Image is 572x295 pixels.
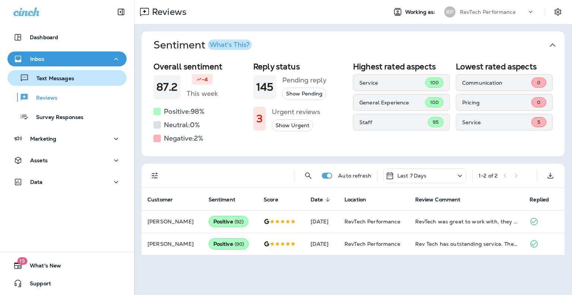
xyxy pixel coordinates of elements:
[7,153,127,168] button: Assets
[153,62,247,71] h2: Overall sentiment
[264,197,278,203] span: Score
[164,106,204,117] h5: Positive: 98 %
[344,218,400,225] span: RevTech Performance
[30,179,43,185] p: Data
[30,157,48,163] p: Assets
[156,81,178,93] h1: 87.2
[22,263,61,272] span: What's New
[430,79,439,86] span: 100
[397,173,427,179] p: Last 7 Days
[359,100,425,106] p: General Experience
[164,132,203,144] h5: Negative: 2 %
[415,240,518,248] div: Rev Tech has outstanding service. They replaced my LED headlights on my truck and did VA Inspecti...
[256,113,263,125] h1: 3
[530,196,559,203] span: Replied
[462,100,531,106] p: Pricing
[147,31,571,59] button: SentimentWhat's This?
[29,95,57,102] p: Reviews
[359,80,425,86] p: Service
[301,168,316,183] button: Search Reviews
[537,79,540,86] span: 0
[456,62,553,71] h2: Lowest rated aspects
[537,99,540,106] span: 0
[7,175,127,189] button: Data
[344,196,376,203] span: Location
[479,173,498,179] div: 1 - 2 of 2
[209,196,245,203] span: Sentiment
[460,9,516,15] p: RevTech Performance
[338,173,371,179] p: Auto refresh
[7,90,127,105] button: Reviews
[7,51,127,66] button: Inbox
[147,168,162,183] button: Filters
[7,109,127,125] button: Survey Responses
[305,210,339,233] td: [DATE]
[17,257,27,265] span: 19
[415,218,518,225] div: RevTech was great to work with, they use technology that makes scheduling through checkout so eas...
[29,75,74,82] p: Text Messages
[305,233,339,255] td: [DATE]
[462,80,531,86] p: Communication
[7,131,127,146] button: Marketing
[149,6,187,18] p: Reviews
[282,74,327,86] h5: Pending reply
[272,106,320,118] h5: Urgent reviews
[208,40,252,50] button: What's This?
[359,119,428,125] p: Staff
[164,119,200,131] h5: Neutral: 0 %
[344,241,400,247] span: RevTech Performance
[7,30,127,45] button: Dashboard
[405,9,437,15] span: Working as:
[430,99,439,106] span: 100
[111,4,131,19] button: Collapse Sidebar
[147,241,197,247] p: [PERSON_NAME]
[353,62,450,71] h2: Highest rated aspects
[444,6,455,18] div: RP
[415,197,461,203] span: Review Comment
[7,276,127,291] button: Support
[153,39,252,51] h1: Sentiment
[311,197,323,203] span: Date
[210,41,250,48] div: What's This?
[187,88,218,100] h5: This week
[256,81,273,93] h1: 145
[433,119,439,125] span: 95
[253,62,347,71] h2: Reply status
[415,196,470,203] span: Review Comment
[147,219,197,225] p: [PERSON_NAME]
[344,197,366,203] span: Location
[30,56,44,62] p: Inbox
[209,216,249,227] div: Positive
[530,197,549,203] span: Replied
[462,119,531,125] p: Service
[7,258,127,273] button: 19What's New
[264,196,288,203] span: Score
[272,119,313,132] button: Show Urgent
[282,88,326,100] button: Show Pending
[537,119,540,125] span: 5
[202,76,208,83] p: -4
[7,70,127,86] button: Text Messages
[30,34,58,40] p: Dashboard
[209,238,249,250] div: Positive
[235,241,244,247] span: ( 90 )
[22,280,51,289] span: Support
[209,197,235,203] span: Sentiment
[147,197,173,203] span: Customer
[29,114,83,121] p: Survey Responses
[30,136,56,142] p: Marketing
[543,168,558,183] button: Export as CSV
[311,196,333,203] span: Date
[142,59,565,156] div: SentimentWhat's This?
[551,5,565,19] button: Settings
[235,219,244,225] span: ( 92 )
[147,196,182,203] span: Customer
